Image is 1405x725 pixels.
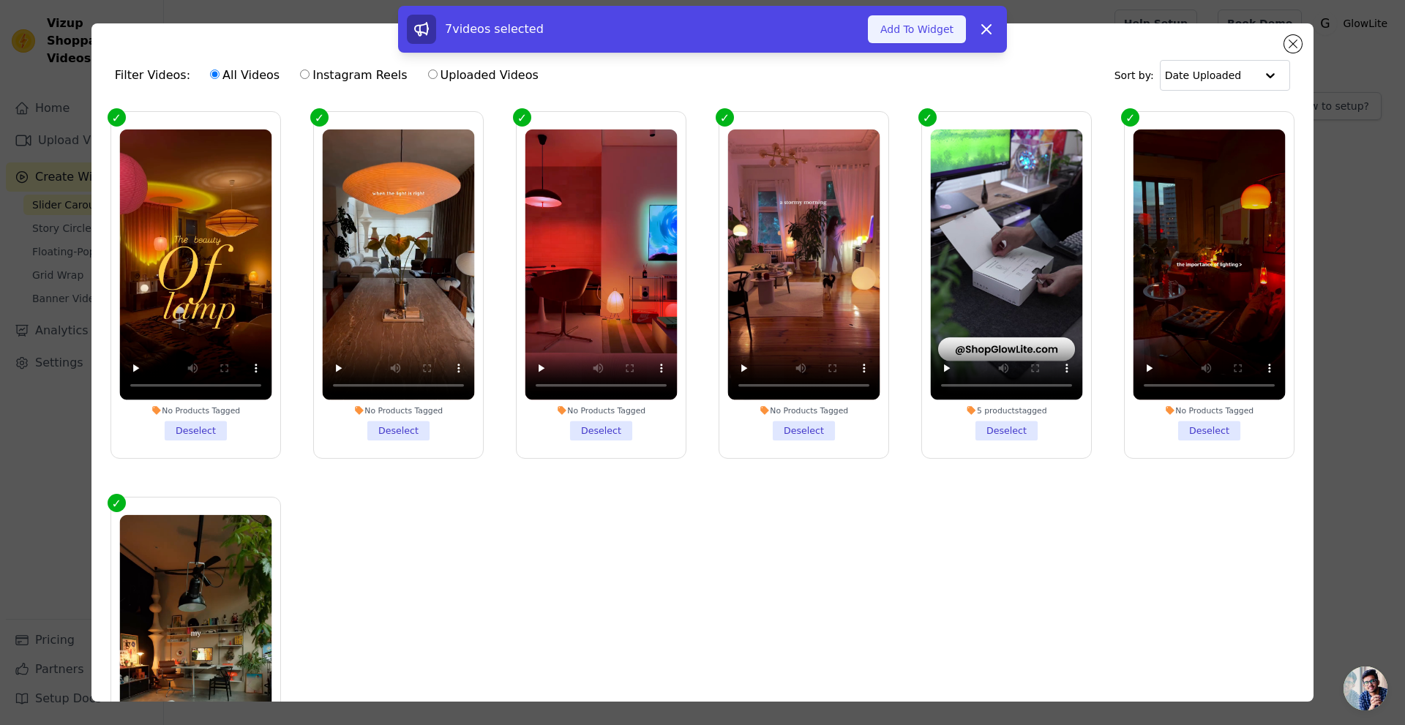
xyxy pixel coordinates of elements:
span: 7 videos selected [445,22,544,36]
div: No Products Tagged [322,405,474,416]
div: No Products Tagged [119,405,271,416]
div: No Products Tagged [728,405,880,416]
div: No Products Tagged [1134,405,1286,416]
label: Uploaded Videos [427,66,539,85]
div: 5 products tagged [931,405,1083,416]
div: Sort by: [1114,60,1291,91]
div: No Products Tagged [525,405,677,416]
label: Instagram Reels [299,66,408,85]
div: Open chat [1344,666,1387,710]
label: All Videos [209,66,280,85]
button: Add To Widget [868,15,966,43]
div: Filter Videos: [115,59,547,92]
